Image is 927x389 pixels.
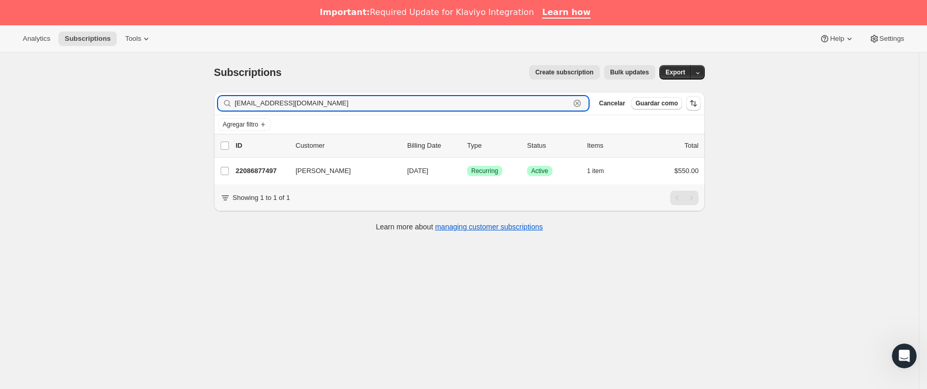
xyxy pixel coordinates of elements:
button: Help [813,32,860,46]
button: Analytics [17,32,56,46]
div: IDCustomerBilling DateTypeStatusItemsTotal [236,141,699,151]
p: Total [685,141,699,151]
a: managing customer subscriptions [435,223,543,231]
button: 1 item [587,164,615,178]
span: Create subscription [535,68,594,76]
div: Type [467,141,519,151]
p: Billing Date [407,141,459,151]
button: Ordenar los resultados [686,96,701,111]
span: Subscriptions [65,35,111,43]
span: Recurring [471,167,498,175]
button: Cancelar [595,97,629,110]
button: Agregar filtro [218,118,271,131]
nav: Paginación [670,191,699,205]
div: 22086877497[PERSON_NAME][DATE]LogradoRecurringLogradoActive1 item$550.00 [236,164,699,178]
span: Cancelar [599,99,625,107]
span: Tools [125,35,141,43]
span: Export [666,68,685,76]
button: Bulk updates [604,65,655,80]
span: Bulk updates [610,68,649,76]
span: Help [830,35,844,43]
span: Settings [879,35,904,43]
button: Create subscription [529,65,600,80]
span: [DATE] [407,167,428,175]
div: Items [587,141,639,151]
span: Analytics [23,35,50,43]
span: Guardar como [636,99,678,107]
button: Export [659,65,691,80]
p: Customer [296,141,399,151]
span: 1 item [587,167,604,175]
span: Agregar filtro [223,120,258,129]
p: Learn more about [376,222,543,232]
span: [PERSON_NAME] [296,166,351,176]
p: Showing 1 to 1 of 1 [233,193,290,203]
p: 22086877497 [236,166,287,176]
input: Filter subscribers [235,96,570,111]
button: Settings [863,32,910,46]
button: Subscriptions [58,32,117,46]
span: Subscriptions [214,67,282,78]
button: Tools [119,32,158,46]
b: Important: [320,7,370,17]
div: Required Update for Klaviyo Integration [320,7,534,18]
button: [PERSON_NAME] [289,163,393,179]
a: Learn how [542,7,591,19]
iframe: Intercom live chat [892,344,917,368]
span: $550.00 [674,167,699,175]
button: Borrar [572,98,582,108]
p: ID [236,141,287,151]
span: Active [531,167,548,175]
button: Guardar como [631,97,682,110]
p: Status [527,141,579,151]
